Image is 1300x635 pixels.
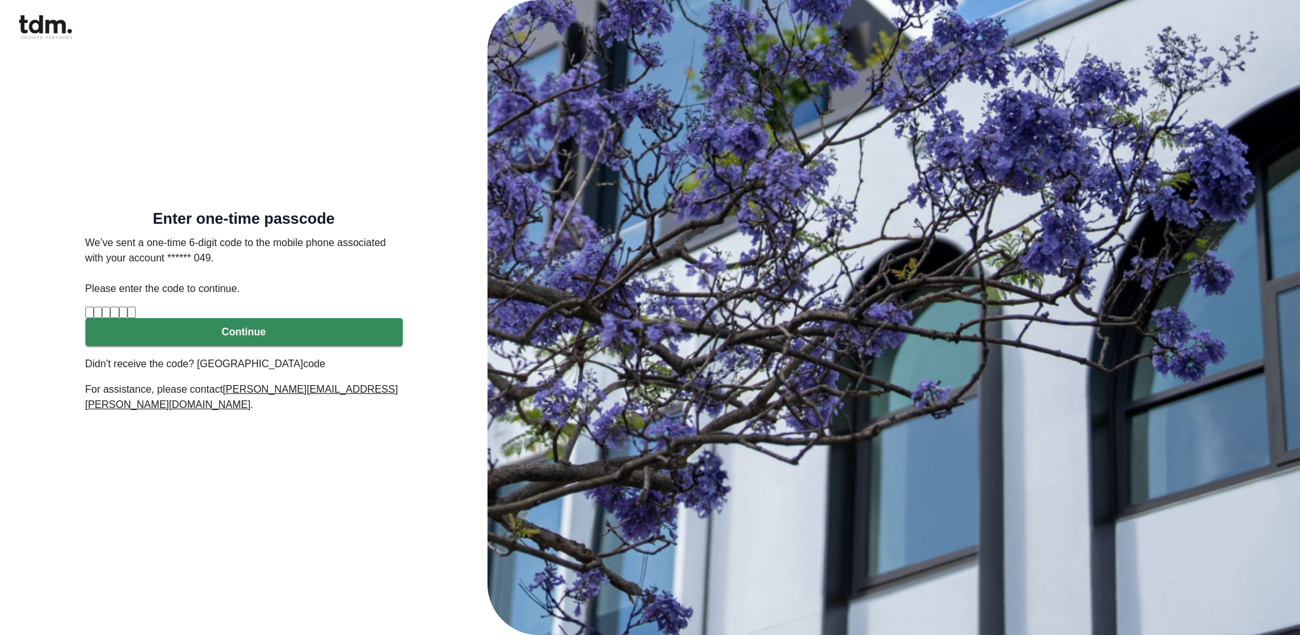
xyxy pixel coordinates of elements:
p: Didn't receive the code? [GEOGRAPHIC_DATA] [85,356,403,372]
a: code [303,358,326,369]
p: For assistance, please contact . [85,382,403,412]
input: Please enter verification code. Digit 1 [85,307,94,318]
u: [PERSON_NAME][EMAIL_ADDRESS][PERSON_NAME][DOMAIN_NAME] [85,384,398,410]
h5: Enter one-time passcode [85,212,403,225]
input: Digit 6 [127,307,136,318]
input: Digit 2 [94,307,102,318]
input: Digit 4 [110,307,119,318]
p: We’ve sent a one-time 6-digit code to the mobile phone associated with your account ****** 049. P... [85,235,403,296]
input: Digit 5 [119,307,127,318]
button: Continue [85,318,403,346]
input: Digit 3 [102,307,110,318]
